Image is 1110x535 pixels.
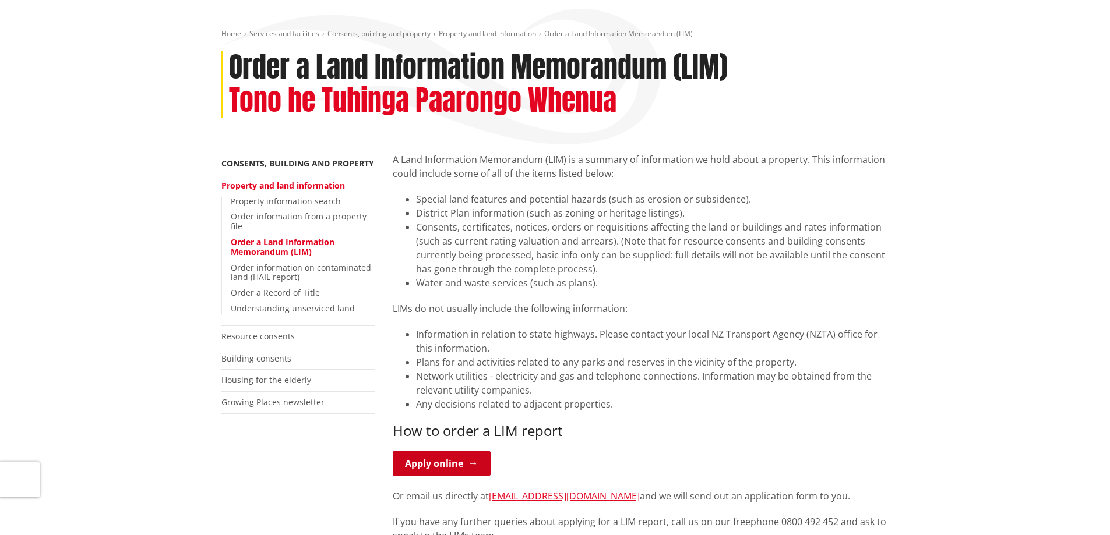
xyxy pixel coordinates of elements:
[229,51,728,84] h1: Order a Land Information Memorandum (LIM)
[544,29,693,38] span: Order a Land Information Memorandum (LIM)
[416,327,889,355] li: Information in relation to state highways. Please contact your local NZ Transport Agency (NZTA) o...
[327,29,431,38] a: Consents, building and property
[393,489,889,503] p: Or email us directly at and we will send out an application form to you.
[221,396,325,408] a: Growing Places newsletter
[221,29,241,38] a: Home
[221,180,345,191] a: Property and land information
[1056,486,1098,528] iframe: Messenger Launcher
[231,262,371,283] a: Order information on contaminated land (HAIL report)
[221,353,291,364] a: Building consents
[393,302,889,316] p: LIMs do not usually include the following information:
[416,206,889,220] li: District Plan information (such as zoning or heritage listings).
[221,331,295,342] a: Resource consents
[416,220,889,276] li: Consents, certificates, notices, orders or requisitions affecting the land or buildings and rates...
[416,369,889,397] li: Network utilities - electricity and gas and telephone connections. Information may be obtained fr...
[393,451,491,476] a: Apply online
[416,397,889,411] li: Any decisions related to adjacent properties.
[416,355,889,369] li: Plans for and activities related to any parks and reserves in the vicinity of the property.
[221,374,311,385] a: Housing for the elderly
[393,153,889,180] p: A Land Information Memorandum (LIM) is a summary of information we hold about a property. This in...
[393,423,889,440] h3: How to order a LIM report
[231,287,320,298] a: Order a Record of Title
[249,29,319,38] a: Services and facilities
[231,303,355,314] a: Understanding unserviced land
[439,29,536,38] a: Property and land information
[416,192,889,206] li: Special land features and potential hazards (such as erosion or subsidence).
[489,490,640,502] a: [EMAIL_ADDRESS][DOMAIN_NAME]
[221,158,374,169] a: Consents, building and property
[221,29,889,39] nav: breadcrumb
[229,84,616,118] h2: Tono he Tuhinga Paarongo Whenua
[231,236,334,257] a: Order a Land Information Memorandum (LIM)
[231,211,367,232] a: Order information from a property file
[231,196,341,207] a: Property information search
[416,276,889,290] li: Water and waste services (such as plans).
